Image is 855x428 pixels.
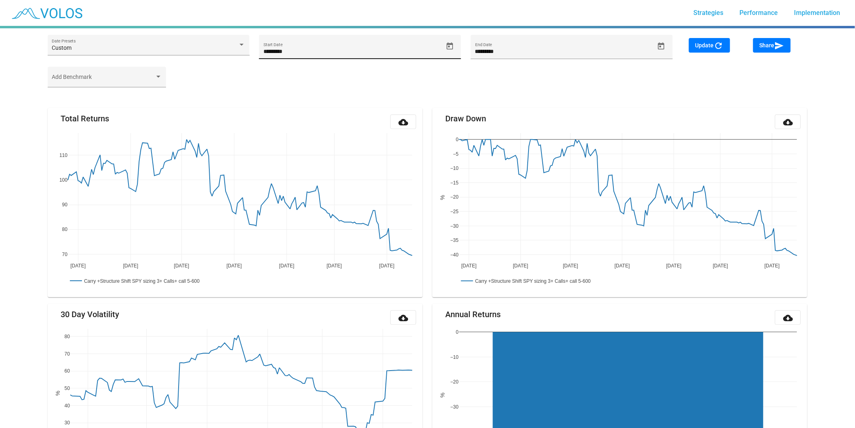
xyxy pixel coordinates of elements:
mat-card-title: Total Returns [61,114,109,123]
button: Share [753,38,791,53]
span: Strategies [694,9,724,17]
span: Custom [52,44,72,51]
mat-icon: send [775,41,784,51]
img: blue_transparent.png [6,3,86,23]
mat-card-title: Draw Down [445,114,486,123]
mat-icon: cloud_download [398,313,408,323]
a: Implementation [788,6,847,20]
mat-icon: cloud_download [783,313,793,323]
span: Update [695,42,724,49]
span: Performance [740,9,778,17]
mat-icon: cloud_download [783,117,793,127]
button: Update [689,38,730,53]
span: Implementation [794,9,840,17]
button: Open calendar [443,39,457,53]
mat-icon: refresh [714,41,724,51]
a: Strategies [687,6,730,20]
a: Performance [733,6,785,20]
mat-icon: cloud_download [398,117,408,127]
mat-card-title: Annual Returns [445,310,501,318]
button: Open calendar [654,39,668,53]
span: Share [760,42,784,49]
mat-card-title: 30 Day Volatility [61,310,119,318]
